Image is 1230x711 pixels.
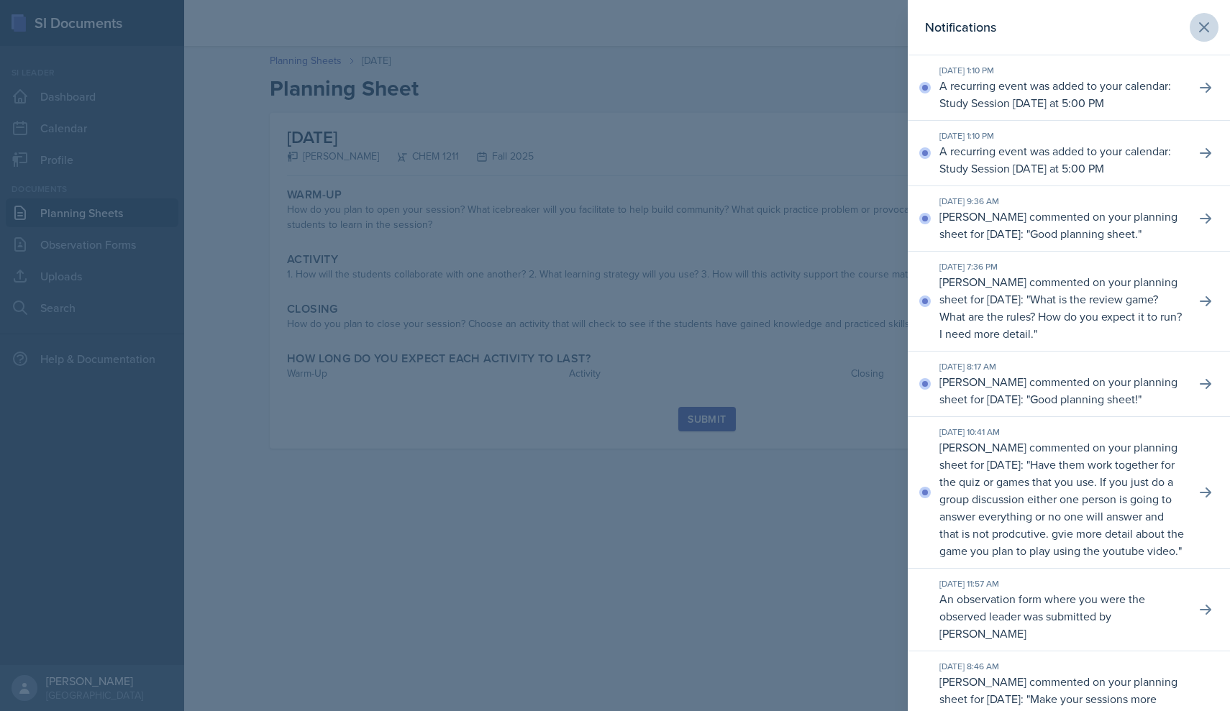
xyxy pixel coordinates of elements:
[939,457,1184,559] p: Have them work together for the quiz or games that you use. If you just do a group discussion eit...
[1030,391,1138,407] p: Good planning sheet!
[939,195,1184,208] div: [DATE] 9:36 AM
[925,17,996,37] h2: Notifications
[939,260,1184,273] div: [DATE] 7:36 PM
[939,426,1184,439] div: [DATE] 10:41 AM
[939,660,1184,673] div: [DATE] 8:46 AM
[939,590,1184,642] p: An observation form where you were the observed leader was submitted by [PERSON_NAME]
[939,291,1182,341] p: What is the review game? What are the rules? How do you expect it to run? I need more detail.
[939,577,1184,590] div: [DATE] 11:57 AM
[939,373,1184,408] p: [PERSON_NAME] commented on your planning sheet for [DATE]: " "
[939,439,1184,559] p: [PERSON_NAME] commented on your planning sheet for [DATE]: " "
[1030,226,1138,242] p: Good planning sheet.
[939,64,1184,77] div: [DATE] 1:10 PM
[939,142,1184,177] p: A recurring event was added to your calendar: Study Session [DATE] at 5:00 PM
[939,77,1184,111] p: A recurring event was added to your calendar: Study Session [DATE] at 5:00 PM
[939,208,1184,242] p: [PERSON_NAME] commented on your planning sheet for [DATE]: " "
[939,273,1184,342] p: [PERSON_NAME] commented on your planning sheet for [DATE]: " "
[939,129,1184,142] div: [DATE] 1:10 PM
[939,360,1184,373] div: [DATE] 8:17 AM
